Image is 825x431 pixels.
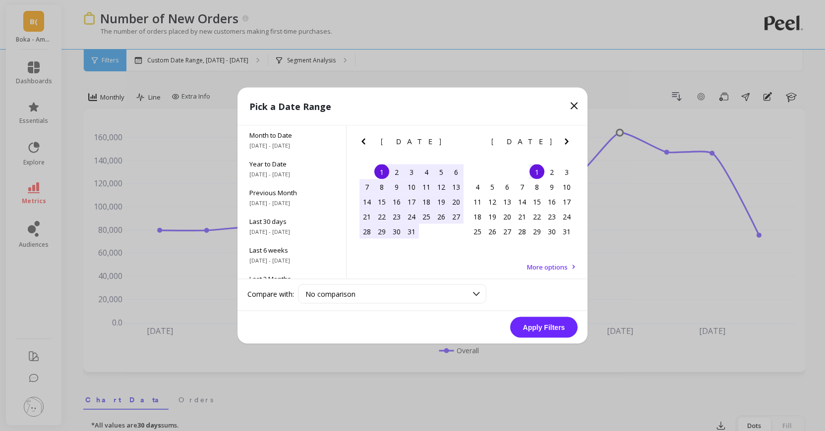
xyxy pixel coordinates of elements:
span: Last 3 Months [249,274,334,283]
div: Choose Thursday, July 4th, 2024 [419,164,434,179]
span: [DATE] - [DATE] [249,199,334,207]
button: Previous Month [468,136,484,152]
div: Choose Tuesday, July 16th, 2024 [389,194,404,209]
div: Choose Wednesday, August 7th, 2024 [515,179,530,194]
span: [DATE] - [DATE] [249,142,334,150]
span: Month to Date [249,131,334,140]
div: Choose Wednesday, August 14th, 2024 [515,194,530,209]
div: Choose Monday, July 29th, 2024 [374,224,389,239]
div: Choose Sunday, August 25th, 2024 [470,224,485,239]
div: Choose Tuesday, August 13th, 2024 [500,194,515,209]
div: Choose Thursday, July 11th, 2024 [419,179,434,194]
div: Choose Thursday, July 25th, 2024 [419,209,434,224]
div: Choose Tuesday, August 20th, 2024 [500,209,515,224]
div: Choose Saturday, August 24th, 2024 [559,209,574,224]
div: Choose Wednesday, August 21st, 2024 [515,209,530,224]
div: Choose Sunday, July 21st, 2024 [359,209,374,224]
div: Choose Tuesday, July 30th, 2024 [389,224,404,239]
p: Pick a Date Range [249,100,331,113]
div: Choose Thursday, July 18th, 2024 [419,194,434,209]
span: Last 6 weeks [249,246,334,255]
div: Choose Saturday, August 17th, 2024 [559,194,574,209]
div: Choose Friday, July 26th, 2024 [434,209,449,224]
div: Choose Monday, August 12th, 2024 [485,194,500,209]
span: [DATE] [381,138,443,146]
label: Compare with: [247,289,294,299]
span: Previous Month [249,188,334,197]
div: Choose Sunday, July 14th, 2024 [359,194,374,209]
div: Choose Thursday, August 8th, 2024 [530,179,544,194]
div: Choose Friday, August 23rd, 2024 [544,209,559,224]
span: [DATE] - [DATE] [249,228,334,236]
div: month 2024-07 [359,164,464,239]
div: Choose Sunday, July 28th, 2024 [359,224,374,239]
div: Choose Saturday, July 27th, 2024 [449,209,464,224]
span: Year to Date [249,160,334,168]
span: [DATE] - [DATE] [249,257,334,265]
div: Choose Monday, July 22nd, 2024 [374,209,389,224]
div: Choose Wednesday, July 10th, 2024 [404,179,419,194]
div: Choose Tuesday, July 23rd, 2024 [389,209,404,224]
div: Choose Saturday, July 20th, 2024 [449,194,464,209]
div: Choose Sunday, August 11th, 2024 [470,194,485,209]
div: Choose Friday, July 5th, 2024 [434,164,449,179]
div: Choose Monday, July 8th, 2024 [374,179,389,194]
button: Next Month [561,136,577,152]
div: Choose Sunday, July 7th, 2024 [359,179,374,194]
div: Choose Friday, August 9th, 2024 [544,179,559,194]
div: Choose Monday, August 19th, 2024 [485,209,500,224]
span: No comparison [305,289,355,299]
button: Next Month [450,136,466,152]
div: Choose Friday, August 2nd, 2024 [544,164,559,179]
div: Choose Tuesday, July 2nd, 2024 [389,164,404,179]
div: Choose Monday, August 5th, 2024 [485,179,500,194]
div: Choose Tuesday, August 6th, 2024 [500,179,515,194]
div: Choose Sunday, August 18th, 2024 [470,209,485,224]
span: Last 30 days [249,217,334,226]
div: Choose Thursday, August 29th, 2024 [530,224,544,239]
div: Choose Friday, August 16th, 2024 [544,194,559,209]
span: [DATE] [491,138,553,146]
div: month 2024-08 [470,164,574,239]
div: Choose Monday, July 1st, 2024 [374,164,389,179]
div: Choose Thursday, August 22nd, 2024 [530,209,544,224]
button: Apply Filters [510,317,578,338]
div: Choose Wednesday, July 3rd, 2024 [404,164,419,179]
div: Choose Wednesday, August 28th, 2024 [515,224,530,239]
div: Choose Tuesday, July 9th, 2024 [389,179,404,194]
div: Choose Friday, July 19th, 2024 [434,194,449,209]
div: Choose Wednesday, July 17th, 2024 [404,194,419,209]
span: More options [527,263,568,271]
div: Choose Monday, August 26th, 2024 [485,224,500,239]
div: Choose Saturday, August 3rd, 2024 [559,164,574,179]
div: Choose Saturday, July 6th, 2024 [449,164,464,179]
div: Choose Thursday, August 1st, 2024 [530,164,544,179]
span: [DATE] - [DATE] [249,170,334,178]
div: Choose Saturday, August 10th, 2024 [559,179,574,194]
div: Choose Saturday, August 31st, 2024 [559,224,574,239]
div: Choose Monday, July 15th, 2024 [374,194,389,209]
div: Choose Friday, July 12th, 2024 [434,179,449,194]
div: Choose Tuesday, August 27th, 2024 [500,224,515,239]
div: Choose Thursday, August 15th, 2024 [530,194,544,209]
div: Choose Sunday, August 4th, 2024 [470,179,485,194]
button: Previous Month [357,136,373,152]
div: Choose Wednesday, July 31st, 2024 [404,224,419,239]
div: Choose Friday, August 30th, 2024 [544,224,559,239]
div: Choose Wednesday, July 24th, 2024 [404,209,419,224]
div: Choose Saturday, July 13th, 2024 [449,179,464,194]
